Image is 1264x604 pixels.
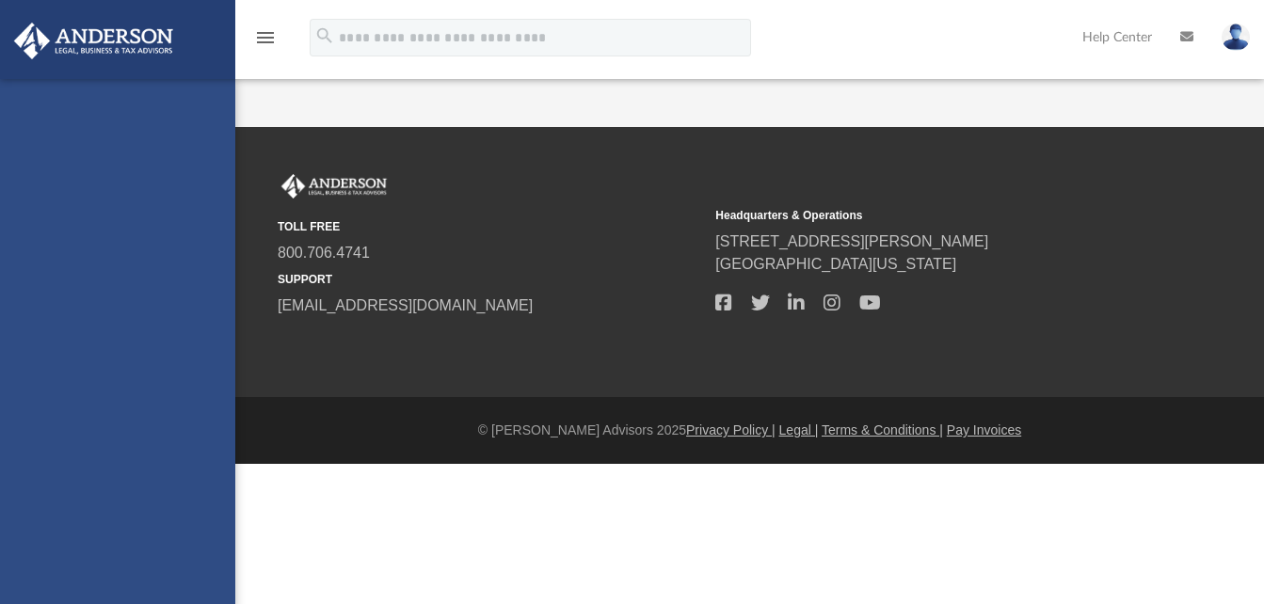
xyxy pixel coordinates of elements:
a: [STREET_ADDRESS][PERSON_NAME] [715,233,988,249]
a: [GEOGRAPHIC_DATA][US_STATE] [715,256,956,272]
img: Anderson Advisors Platinum Portal [8,23,179,59]
a: [EMAIL_ADDRESS][DOMAIN_NAME] [278,297,533,313]
small: Headquarters & Operations [715,207,1140,224]
small: TOLL FREE [278,218,702,235]
small: SUPPORT [278,271,702,288]
a: 800.706.4741 [278,245,370,261]
a: Legal | [779,422,819,437]
img: User Pic [1222,24,1250,51]
a: Terms & Conditions | [822,422,943,437]
img: Anderson Advisors Platinum Portal [278,174,391,199]
a: Pay Invoices [947,422,1021,437]
i: menu [254,26,277,49]
a: Privacy Policy | [686,422,776,437]
a: menu [254,36,277,49]
div: © [PERSON_NAME] Advisors 2025 [235,421,1264,440]
i: search [314,25,335,46]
